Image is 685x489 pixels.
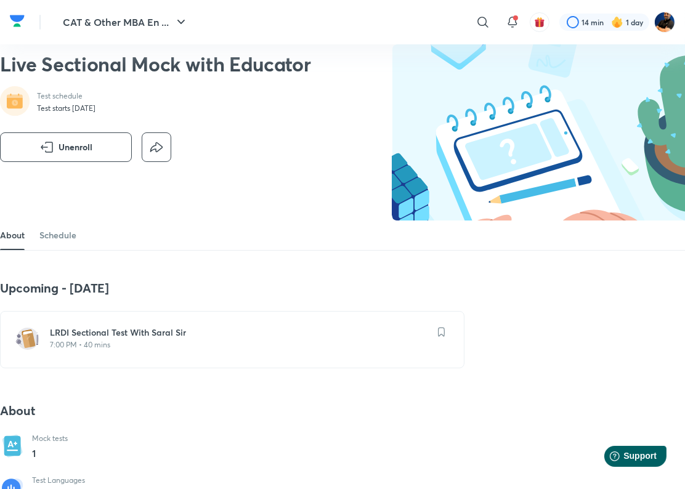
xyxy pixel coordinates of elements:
iframe: Help widget launcher [575,441,671,475]
img: Saral Nashier [654,12,675,33]
p: Test schedule [37,91,95,101]
button: CAT & Other MBA En ... [55,10,196,34]
img: avatar [534,17,545,28]
img: Company Logo [10,12,25,30]
p: Mock tests [32,434,68,443]
h6: LRDI Sectional Test With Saral Sir [50,326,429,339]
p: Test starts [DATE] [37,103,95,113]
p: 7:00 PM • 40 mins [50,340,429,350]
a: Company Logo [10,12,25,33]
button: avatar [530,12,549,32]
img: streak [611,16,623,28]
span: Unenroll [59,141,92,153]
img: test [15,326,40,351]
p: 1 [32,446,68,461]
p: Test Languages [32,475,114,485]
a: Schedule [39,220,76,250]
img: save [438,327,445,337]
